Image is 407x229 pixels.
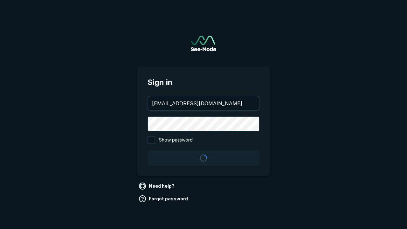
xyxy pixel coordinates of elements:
span: Show password [159,136,193,144]
img: See-Mode Logo [191,36,216,51]
a: Go to sign in [191,36,216,51]
a: Need help? [137,181,177,191]
a: Forgot password [137,194,190,204]
input: your@email.com [148,96,259,110]
span: Sign in [148,77,259,88]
